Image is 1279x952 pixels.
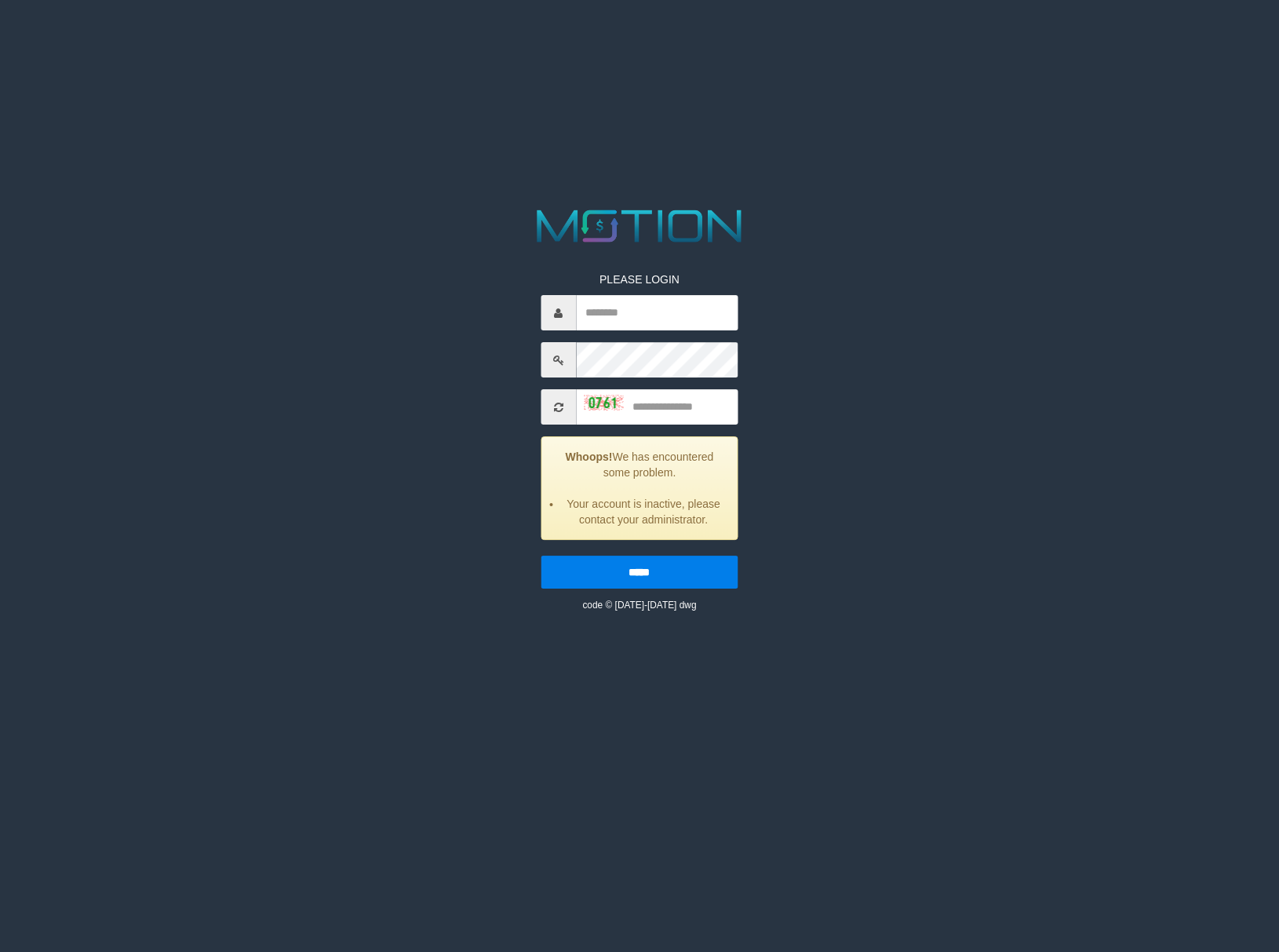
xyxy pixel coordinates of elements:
[561,496,726,527] li: Your account is inactive, please contact your administrator.
[527,204,751,248] img: MOTION_logo.png
[584,395,623,410] img: captcha
[541,272,738,287] p: PLEASE LOGIN
[541,436,738,540] div: We has encountered some problem.
[582,600,696,611] small: code © [DATE]-[DATE] dwg
[566,450,613,463] strong: Whoops!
